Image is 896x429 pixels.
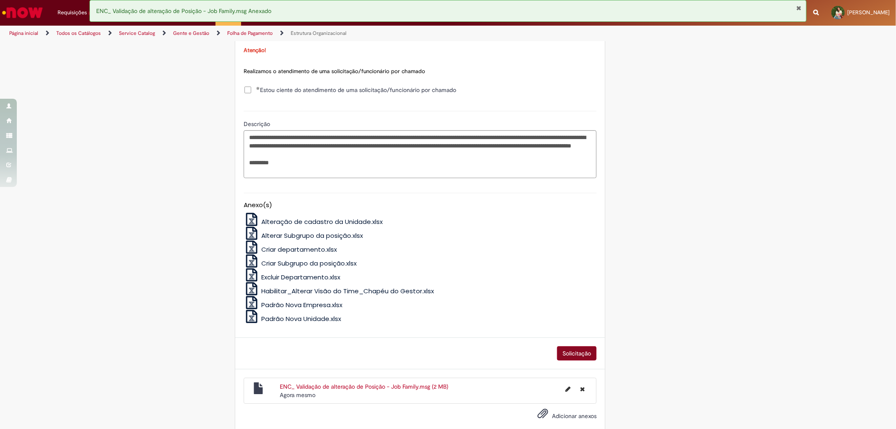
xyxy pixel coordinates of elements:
span: Criar Subgrupo da posição.xlsx [261,259,357,268]
a: ENC_ Validação de alteração de Posição - Job Family.msg (2 MB) [280,383,448,390]
a: Padrão Nova Unidade.xlsx [244,314,341,323]
span: Agora mesmo [280,391,315,399]
span: Padrão Nova Unidade.xlsx [261,314,341,323]
a: Gente e Gestão [173,30,209,37]
button: Fechar Notificação [796,5,802,11]
button: Solicitação [557,346,596,361]
a: Excluir Departamento.xlsx [244,273,340,282]
a: Alteração de cadastro da Unidade.xlsx [244,217,383,226]
span: Realizamos o atendimento de uma solicitação/funcionário por chamado [244,68,425,75]
span: Alteração de cadastro da Unidade.xlsx [261,217,383,226]
span: Excluir Departamento.xlsx [261,273,340,282]
span: Requisições [58,8,87,17]
a: Padrão Nova Empresa.xlsx [244,300,342,309]
span: [PERSON_NAME] [847,9,890,16]
ul: Trilhas de página [6,26,591,41]
textarea: Descrição [244,130,596,178]
span: Atenção! [244,47,266,54]
img: ServiceNow [1,4,44,21]
a: Alterar Subgrupo da posição.xlsx [244,231,363,240]
span: Estou ciente do atendimento de uma solicitação/funcionário por chamado [256,86,456,94]
button: Adicionar anexos [535,406,550,425]
span: Obrigatório Preenchido [256,87,260,90]
button: Editar nome de arquivo ENC_ Validação de alteração de Posição - Job Family.msg [560,382,575,396]
span: Padrão Nova Empresa.xlsx [261,300,342,309]
span: Habilitar_Alterar Visão do Time_Chapéu do Gestor.xlsx [261,287,434,295]
a: Página inicial [9,30,38,37]
span: Adicionar anexos [552,412,596,420]
a: Estrutura Organizacional [291,30,347,37]
a: Todos os Catálogos [56,30,101,37]
time: 01/10/2025 09:42:34 [280,391,315,399]
button: Excluir ENC_ Validação de alteração de Posição - Job Family.msg [575,382,590,396]
span: Criar departamento.xlsx [261,245,337,254]
a: Criar departamento.xlsx [244,245,337,254]
span: ENC_ Validação de alteração de Posição - Job Family.msg Anexado [96,7,271,15]
a: Criar Subgrupo da posição.xlsx [244,259,357,268]
h5: Anexo(s) [244,202,596,209]
span: Descrição [244,120,272,128]
a: Habilitar_Alterar Visão do Time_Chapéu do Gestor.xlsx [244,287,434,295]
span: Alterar Subgrupo da posição.xlsx [261,231,363,240]
a: Folha de Pagamento [227,30,273,37]
a: Service Catalog [119,30,155,37]
span: 2 [89,10,96,17]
